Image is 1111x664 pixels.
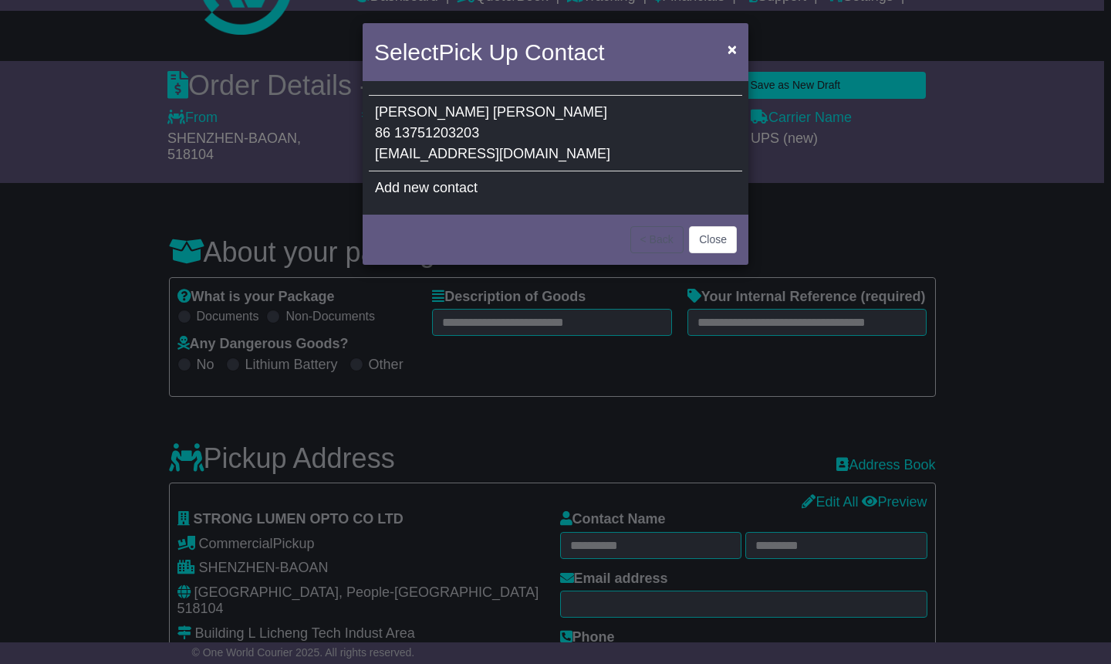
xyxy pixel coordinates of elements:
h4: Select [374,35,604,69]
span: [PERSON_NAME] [493,104,607,120]
button: < Back [630,226,684,253]
span: 86 13751203203 [375,125,479,141]
button: Close [720,33,745,65]
span: [PERSON_NAME] [375,104,489,120]
span: Contact [525,39,604,65]
span: Pick Up [438,39,518,65]
span: [EMAIL_ADDRESS][DOMAIN_NAME] [375,146,610,161]
span: Add new contact [375,180,478,195]
button: Close [689,226,737,253]
span: × [728,40,737,58]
